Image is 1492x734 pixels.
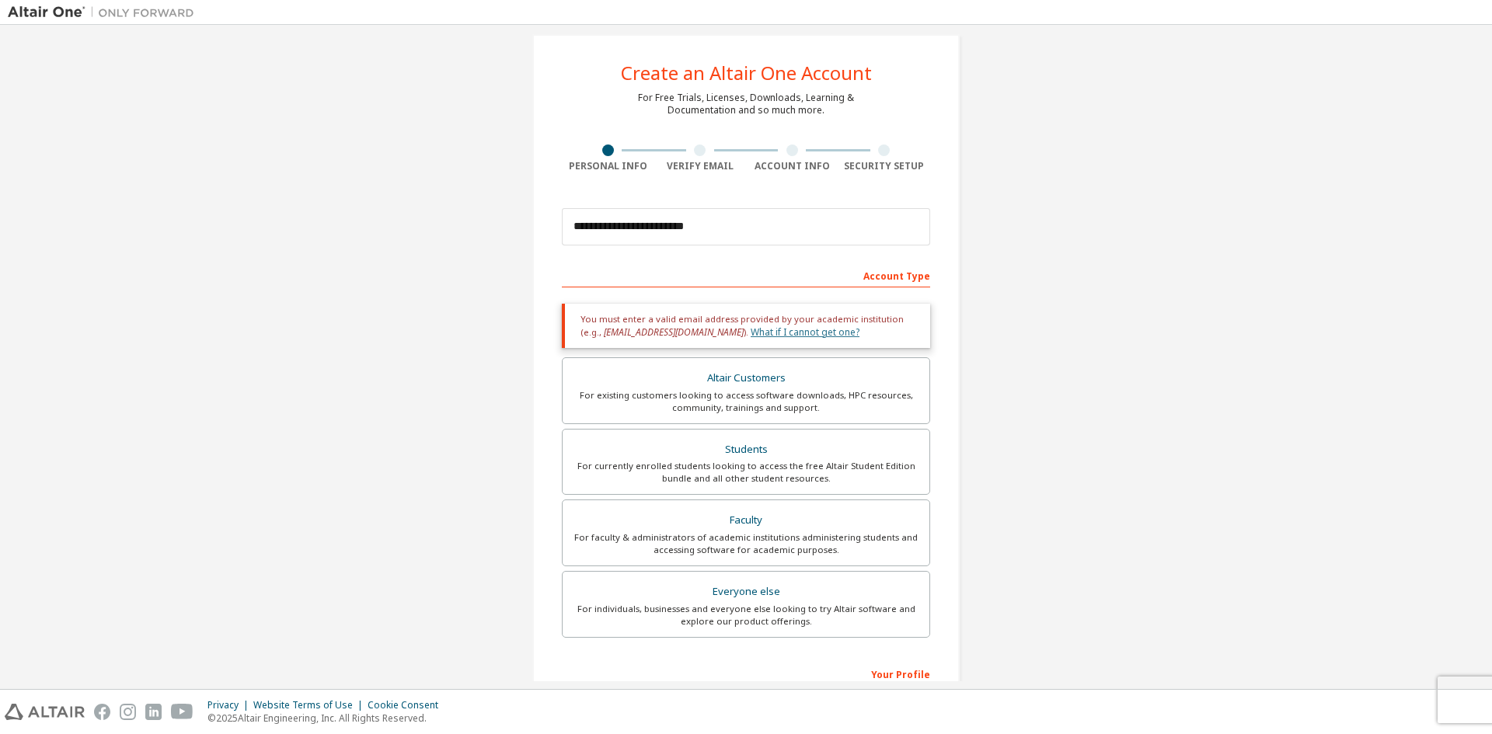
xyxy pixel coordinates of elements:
[207,699,253,711] div: Privacy
[572,439,920,461] div: Students
[572,460,920,485] div: For currently enrolled students looking to access the free Altair Student Edition bundle and all ...
[572,367,920,389] div: Altair Customers
[604,325,744,339] span: [EMAIL_ADDRESS][DOMAIN_NAME]
[572,389,920,414] div: For existing customers looking to access software downloads, HPC resources, community, trainings ...
[5,704,85,720] img: altair_logo.svg
[654,160,747,172] div: Verify Email
[746,160,838,172] div: Account Info
[562,263,930,287] div: Account Type
[145,704,162,720] img: linkedin.svg
[572,603,920,628] div: For individuals, businesses and everyone else looking to try Altair software and explore our prod...
[171,704,193,720] img: youtube.svg
[562,304,930,348] div: You must enter a valid email address provided by your academic institution (e.g., ).
[572,531,920,556] div: For faculty & administrators of academic institutions administering students and accessing softwa...
[94,704,110,720] img: facebook.svg
[8,5,202,20] img: Altair One
[253,699,368,711] div: Website Terms of Use
[368,699,448,711] div: Cookie Consent
[751,325,859,339] a: What if I cannot get one?
[207,711,448,725] p: © 2025 Altair Engineering, Inc. All Rights Reserved.
[621,64,872,82] div: Create an Altair One Account
[838,160,931,172] div: Security Setup
[572,581,920,603] div: Everyone else
[638,92,854,117] div: For Free Trials, Licenses, Downloads, Learning & Documentation and so much more.
[562,661,930,686] div: Your Profile
[562,160,654,172] div: Personal Info
[572,510,920,531] div: Faculty
[120,704,136,720] img: instagram.svg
